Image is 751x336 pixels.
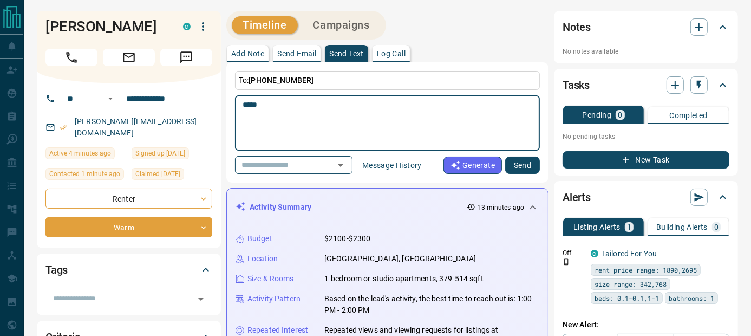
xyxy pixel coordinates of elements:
span: Message [160,49,212,66]
p: Completed [669,112,708,119]
span: Signed up [DATE] [135,148,185,159]
p: 0 [714,223,719,231]
p: 1-bedroom or studio apartments, 379-514 sqft [324,273,484,285]
div: Sun Oct 12 2025 [45,147,126,163]
p: 13 minutes ago [478,203,525,212]
svg: Email Verified [60,124,67,131]
button: Open [333,158,348,173]
span: Active 4 minutes ago [49,148,111,159]
p: Send Text [329,50,364,57]
h1: [PERSON_NAME] [45,18,167,35]
p: Activity Pattern [247,293,301,305]
p: 0 [618,111,622,119]
p: No notes available [563,47,729,56]
div: Warm [45,217,212,237]
div: Tasks [563,72,729,98]
h2: Alerts [563,189,591,206]
span: [PHONE_NUMBER] [249,76,314,85]
div: Sat Oct 11 2025 [132,168,212,183]
p: New Alert: [563,319,729,331]
div: Activity Summary13 minutes ago [236,197,539,217]
div: Tags [45,257,212,283]
button: Message History [356,157,428,174]
svg: Push Notification Only [563,258,570,266]
span: size range: 342,768 [595,279,667,289]
button: Timeline [232,16,298,34]
a: [PERSON_NAME][EMAIL_ADDRESS][DOMAIN_NAME] [75,117,197,137]
p: To: [235,71,540,90]
h2: Notes [563,18,591,36]
p: Add Note [231,50,264,57]
p: No pending tasks [563,128,729,145]
button: Send [505,157,540,174]
div: Notes [563,14,729,40]
button: New Task [563,151,729,169]
p: Building Alerts [656,223,708,231]
p: Activity Summary [250,202,311,213]
p: Log Call [377,50,406,57]
div: Renter [45,189,212,209]
span: bathrooms: 1 [669,293,714,303]
h2: Tasks [563,76,590,94]
p: Size & Rooms [247,273,294,285]
p: $2100-$2300 [324,233,370,244]
p: Off [563,248,584,258]
div: Sat Oct 11 2025 [132,147,212,163]
p: 1 [627,223,631,231]
a: Tailored For You [602,249,657,258]
p: Pending [582,111,611,119]
button: Campaigns [302,16,381,34]
div: condos.ca [183,23,191,30]
span: Call [45,49,97,66]
span: Contacted 1 minute ago [49,169,120,179]
span: rent price range: 1890,2695 [595,264,697,275]
p: Budget [247,233,272,244]
span: Email [103,49,155,66]
p: Listing Alerts [573,223,621,231]
p: Based on the lead's activity, the best time to reach out is: 1:00 PM - 2:00 PM [324,293,539,316]
p: Repeated Interest [247,325,308,336]
span: Claimed [DATE] [135,169,180,179]
p: Send Email [277,50,316,57]
div: Sun Oct 12 2025 [45,168,126,183]
p: [GEOGRAPHIC_DATA], [GEOGRAPHIC_DATA] [324,253,476,264]
button: Generate [443,157,502,174]
p: Location [247,253,278,264]
span: beds: 0.1-0.1,1-1 [595,293,659,303]
div: condos.ca [591,250,598,257]
div: Alerts [563,184,729,210]
h2: Tags [45,261,68,279]
button: Open [193,292,208,307]
button: Open [104,92,117,105]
